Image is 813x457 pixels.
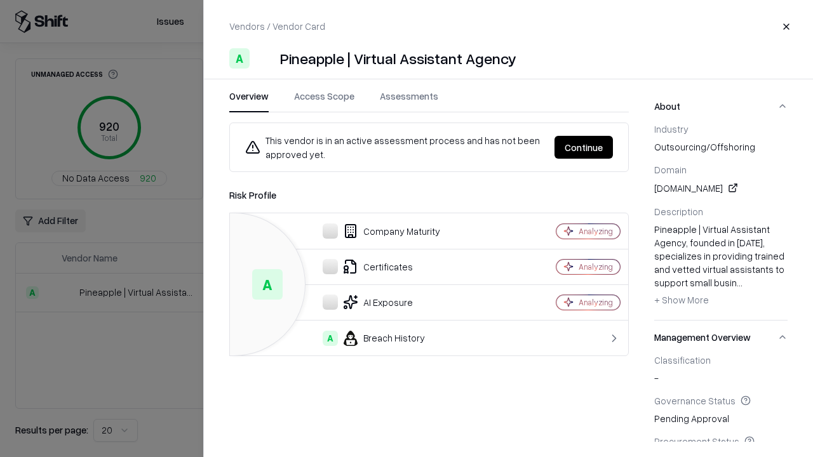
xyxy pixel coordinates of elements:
div: Domain [654,164,788,175]
div: Pineapple | Virtual Assistant Agency [280,48,516,69]
div: Description [654,206,788,217]
div: Governance Status [654,395,788,406]
div: [DOMAIN_NAME] [654,180,788,195]
div: Pineapple | Virtual Assistant Agency, founded in [DATE], specializes in providing trained and vet... [654,223,788,310]
button: Assessments [380,89,438,112]
div: AI Exposure [240,295,512,310]
div: A [229,48,250,69]
span: + Show More [654,294,709,305]
div: A [323,331,338,346]
div: About [654,123,788,320]
button: Access Scope [294,89,354,112]
span: outsourcing/offshoring [654,140,788,154]
div: Company Maturity [240,223,512,239]
div: A [252,269,283,300]
div: Risk Profile [229,187,629,202]
div: Pending Approval [654,395,788,425]
button: About [654,89,788,123]
div: - [654,354,788,385]
div: Certificates [240,259,512,274]
div: Classification [654,354,788,366]
span: ... [737,277,742,288]
img: Pineapple | Virtual Assistant Agency [255,48,275,69]
div: Analyzing [579,262,613,272]
div: Analyzing [579,226,613,237]
div: Industry [654,123,788,135]
div: This vendor is in an active assessment process and has not been approved yet. [245,133,544,161]
div: Breach History [240,331,512,346]
button: Management Overview [654,321,788,354]
p: Vendors / Vendor Card [229,20,325,33]
div: Procurement Status [654,435,788,447]
button: + Show More [654,289,709,310]
div: Analyzing [579,297,613,308]
button: Overview [229,89,269,112]
button: Continue [554,136,613,159]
